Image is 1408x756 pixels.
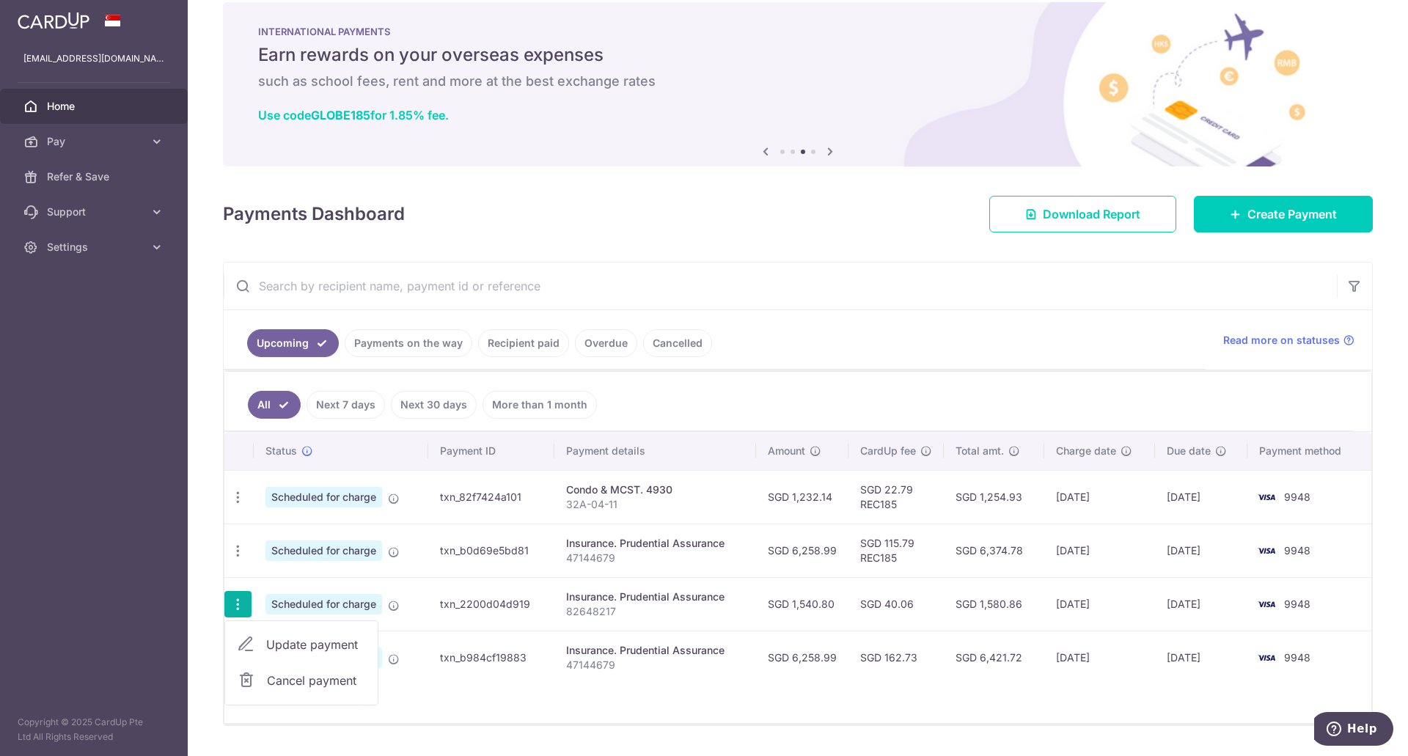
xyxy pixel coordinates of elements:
[258,43,1338,67] h5: Earn rewards on your overseas expenses
[265,487,382,507] span: Scheduled for charge
[1284,651,1310,664] span: 9948
[1155,631,1247,684] td: [DATE]
[47,134,144,149] span: Pay
[1284,491,1310,503] span: 9948
[248,391,301,419] a: All
[756,470,848,524] td: SGD 1,232.14
[944,631,1044,684] td: SGD 6,421.72
[265,444,297,458] span: Status
[23,51,164,66] p: [EMAIL_ADDRESS][DOMAIN_NAME]
[566,643,744,658] div: Insurance. Prudential Assurance
[1044,470,1155,524] td: [DATE]
[1044,577,1155,631] td: [DATE]
[1247,432,1371,470] th: Payment method
[258,73,1338,90] h6: such as school fees, rent and more at the best exchange rates
[756,577,848,631] td: SGD 1,540.80
[566,658,744,672] p: 47144679
[756,631,848,684] td: SGD 6,258.99
[247,329,339,357] a: Upcoming
[768,444,805,458] span: Amount
[1167,444,1211,458] span: Due date
[428,577,554,631] td: txn_2200d04d919
[848,524,944,577] td: SGD 115.79 REC185
[478,329,569,357] a: Recipient paid
[258,26,1338,37] p: INTERNATIONAL PAYMENTS
[566,482,744,497] div: Condo & MCST. 4930
[224,263,1337,309] input: Search by recipient name, payment id or reference
[1252,488,1281,506] img: Bank Card
[311,108,370,122] b: GLOBE185
[1223,333,1354,348] a: Read more on statuses
[756,524,848,577] td: SGD 6,258.99
[47,99,144,114] span: Home
[848,470,944,524] td: SGD 22.79 REC185
[1155,577,1247,631] td: [DATE]
[428,432,554,470] th: Payment ID
[1284,544,1310,557] span: 9948
[223,2,1373,166] img: International Payment Banner
[848,577,944,631] td: SGD 40.06
[1247,205,1337,223] span: Create Payment
[566,604,744,619] p: 82648217
[944,577,1044,631] td: SGD 1,580.86
[1044,631,1155,684] td: [DATE]
[944,524,1044,577] td: SGD 6,374.78
[1194,196,1373,232] a: Create Payment
[1044,524,1155,577] td: [DATE]
[944,470,1044,524] td: SGD 1,254.93
[1155,470,1247,524] td: [DATE]
[1252,649,1281,667] img: Bank Card
[575,329,637,357] a: Overdue
[265,540,382,561] span: Scheduled for charge
[258,108,449,122] a: Use codeGLOBE185for 1.85% fee.
[1043,205,1140,223] span: Download Report
[47,240,144,254] span: Settings
[1284,598,1310,610] span: 9948
[47,169,144,184] span: Refer & Save
[566,536,744,551] div: Insurance. Prudential Assurance
[18,12,89,29] img: CardUp
[47,205,144,219] span: Support
[848,631,944,684] td: SGD 162.73
[1252,595,1281,613] img: Bank Card
[428,470,554,524] td: txn_82f7424a101
[345,329,472,357] a: Payments on the way
[1314,712,1393,749] iframe: Opens a widget where you can find more information
[428,631,554,684] td: txn_b984cf19883
[554,432,756,470] th: Payment details
[428,524,554,577] td: txn_b0d69e5bd81
[307,391,385,419] a: Next 7 days
[265,594,382,614] span: Scheduled for charge
[391,391,477,419] a: Next 30 days
[956,444,1004,458] span: Total amt.
[566,551,744,565] p: 47144679
[566,497,744,512] p: 32A-04-11
[1155,524,1247,577] td: [DATE]
[860,444,916,458] span: CardUp fee
[483,391,597,419] a: More than 1 month
[223,201,405,227] h4: Payments Dashboard
[566,590,744,604] div: Insurance. Prudential Assurance
[989,196,1176,232] a: Download Report
[1223,333,1340,348] span: Read more on statuses
[643,329,712,357] a: Cancelled
[1252,542,1281,559] img: Bank Card
[1056,444,1116,458] span: Charge date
